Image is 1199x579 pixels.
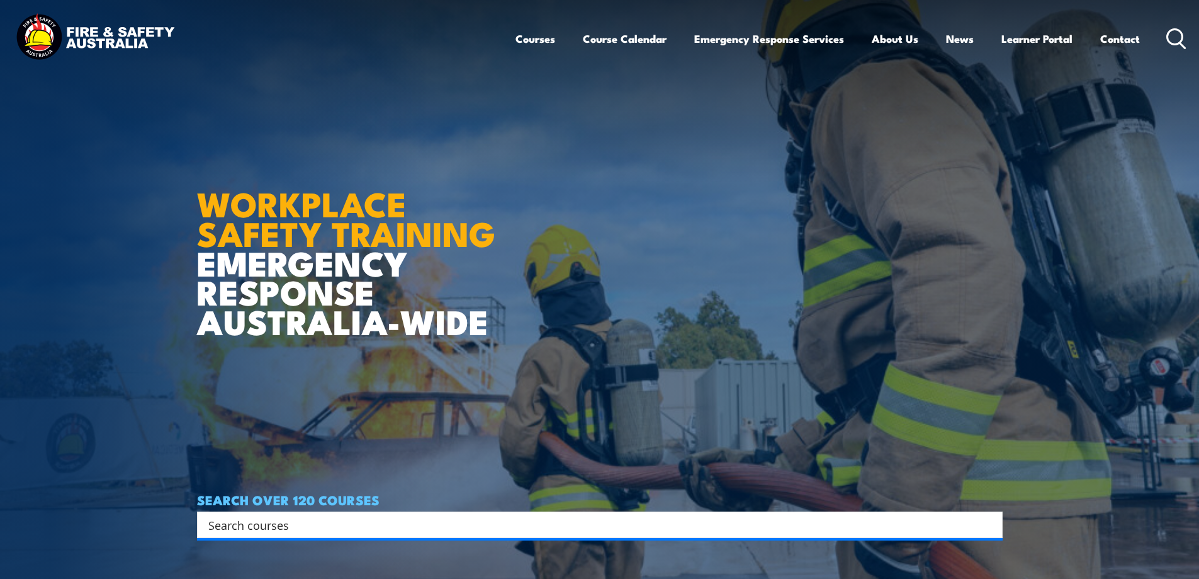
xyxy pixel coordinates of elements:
[1100,22,1140,55] a: Contact
[583,22,667,55] a: Course Calendar
[197,176,495,258] strong: WORKPLACE SAFETY TRAINING
[981,516,998,534] button: Search magnifier button
[197,157,505,336] h1: EMERGENCY RESPONSE AUSTRALIA-WIDE
[694,22,844,55] a: Emergency Response Services
[946,22,974,55] a: News
[872,22,918,55] a: About Us
[211,516,977,534] form: Search form
[208,515,975,534] input: Search input
[515,22,555,55] a: Courses
[197,493,1003,507] h4: SEARCH OVER 120 COURSES
[1001,22,1072,55] a: Learner Portal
